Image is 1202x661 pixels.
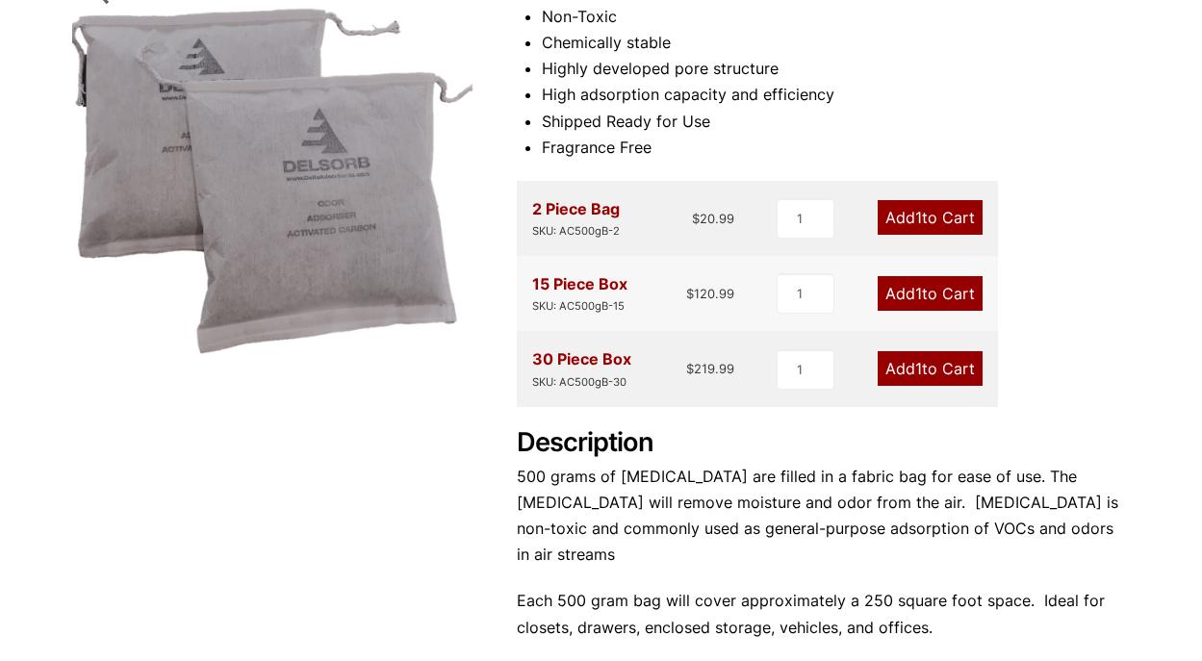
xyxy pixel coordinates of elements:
[692,211,734,226] bdi: 20.99
[532,297,627,316] div: SKU: AC500gB-15
[532,222,620,241] div: SKU: AC500gB-2
[542,4,1130,30] li: Non-Toxic
[517,588,1130,640] p: Each 500 gram bag will cover approximately a 250 square foot space. Ideal for closets, drawers, e...
[532,271,627,316] div: 15 Piece Box
[517,464,1130,569] p: 500 grams of [MEDICAL_DATA] are filled in a fabric bag for ease of use. The [MEDICAL_DATA] will r...
[542,82,1130,108] li: High adsorption capacity and efficiency
[532,196,620,241] div: 2 Piece Bag
[878,351,983,386] a: Add1to Cart
[686,286,734,301] bdi: 120.99
[686,361,694,376] span: $
[878,200,983,235] a: Add1to Cart
[542,135,1130,161] li: Fragrance Free
[915,359,922,378] span: 1
[542,30,1130,56] li: Chemically stable
[532,346,631,391] div: 30 Piece Box
[915,284,922,303] span: 1
[542,56,1130,82] li: Highly developed pore structure
[692,211,700,226] span: $
[542,109,1130,135] li: Shipped Ready for Use
[878,276,983,311] a: Add1to Cart
[915,208,922,227] span: 1
[686,286,694,301] span: $
[517,427,1130,459] h2: Description
[532,373,631,392] div: SKU: AC500gB-30
[686,361,734,376] bdi: 219.99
